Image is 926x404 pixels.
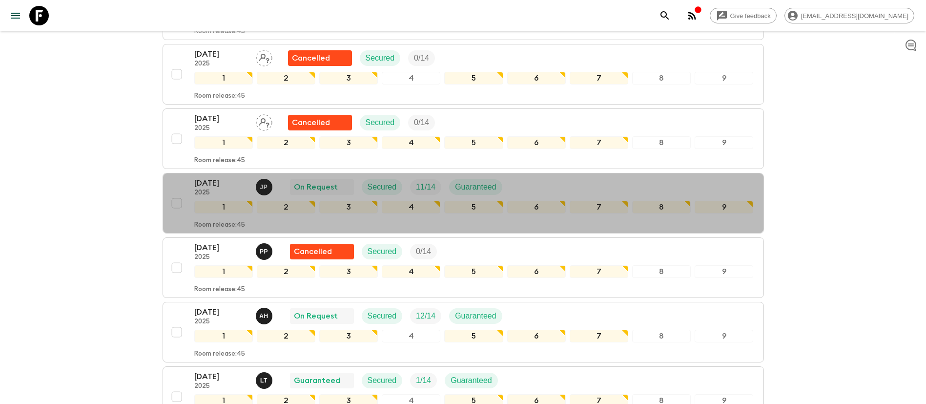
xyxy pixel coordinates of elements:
[507,201,566,213] div: 6
[382,330,440,342] div: 4
[194,72,253,85] div: 1
[319,265,378,278] div: 3
[260,183,268,191] p: J P
[695,201,753,213] div: 9
[163,237,764,298] button: [DATE]2025Pabel PerezFlash Pack cancellationSecuredTrip Fill123456789Room release:45
[6,6,25,25] button: menu
[194,265,253,278] div: 1
[194,28,245,36] p: Room release: 45
[288,50,352,66] div: Flash Pack cancellation
[408,115,435,130] div: Trip Fill
[256,372,274,389] button: LT
[319,136,378,149] div: 3
[256,308,274,324] button: AH
[194,60,248,68] p: 2025
[294,246,332,257] p: Cancelled
[194,157,245,165] p: Room release: 45
[362,308,403,324] div: Secured
[260,377,268,384] p: L T
[366,117,395,128] p: Secured
[194,125,248,132] p: 2025
[194,371,248,383] p: [DATE]
[410,244,437,259] div: Trip Fill
[368,181,397,193] p: Secured
[294,375,340,386] p: Guaranteed
[194,306,248,318] p: [DATE]
[194,286,245,294] p: Room release: 45
[362,179,403,195] div: Secured
[570,136,628,149] div: 7
[194,48,248,60] p: [DATE]
[570,330,628,342] div: 7
[256,243,274,260] button: PP
[362,373,403,388] div: Secured
[784,8,914,23] div: [EMAIL_ADDRESS][DOMAIN_NAME]
[451,375,492,386] p: Guaranteed
[360,50,401,66] div: Secured
[259,312,268,320] p: A H
[194,383,248,390] p: 2025
[695,330,753,342] div: 9
[632,201,691,213] div: 8
[655,6,675,25] button: search adventures
[194,221,245,229] p: Room release: 45
[290,244,354,259] div: Flash Pack cancellation
[366,52,395,64] p: Secured
[368,246,397,257] p: Secured
[410,373,437,388] div: Trip Fill
[163,108,764,169] button: [DATE]2025Assign pack leaderFlash Pack cancellationSecuredTrip Fill123456789Room release:45
[163,44,764,105] button: [DATE]2025Assign pack leaderFlash Pack cancellationSecuredTrip Fill123456789Room release:45
[632,136,691,149] div: 8
[194,92,245,100] p: Room release: 45
[257,136,315,149] div: 2
[294,310,338,322] p: On Request
[362,244,403,259] div: Secured
[632,72,691,85] div: 8
[257,330,315,342] div: 2
[382,136,440,149] div: 4
[444,72,503,85] div: 5
[416,375,431,386] p: 1 / 14
[725,12,776,20] span: Give feedback
[632,330,691,342] div: 8
[194,113,248,125] p: [DATE]
[416,310,435,322] p: 12 / 14
[507,265,566,278] div: 6
[796,12,914,20] span: [EMAIL_ADDRESS][DOMAIN_NAME]
[444,330,503,342] div: 5
[257,72,315,85] div: 2
[695,136,753,149] div: 9
[695,72,753,85] div: 9
[507,136,566,149] div: 6
[163,302,764,362] button: [DATE]2025Alejandro HuamboOn RequestSecuredTrip FillGuaranteed123456789Room release:45
[632,265,691,278] div: 8
[194,254,248,261] p: 2025
[194,136,253,149] div: 1
[319,72,378,85] div: 3
[260,248,268,255] p: P P
[256,375,274,383] span: Lyss Torres
[382,265,440,278] div: 4
[256,246,274,254] span: Pabel Perez
[414,117,429,128] p: 0 / 14
[194,318,248,326] p: 2025
[256,53,272,61] span: Assign pack leader
[319,201,378,213] div: 3
[163,173,764,234] button: [DATE]2025Joseph PimentelOn RequestSecuredTrip FillGuaranteed123456789Room release:45
[455,310,496,322] p: Guaranteed
[410,308,441,324] div: Trip Fill
[368,310,397,322] p: Secured
[292,52,330,64] p: Cancelled
[256,117,272,125] span: Assign pack leader
[570,265,628,278] div: 7
[416,246,431,257] p: 0 / 14
[256,311,274,319] span: Alejandro Huambo
[194,350,245,358] p: Room release: 45
[570,201,628,213] div: 7
[570,72,628,85] div: 7
[319,330,378,342] div: 3
[257,265,315,278] div: 2
[256,179,274,195] button: JP
[194,177,248,189] p: [DATE]
[360,115,401,130] div: Secured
